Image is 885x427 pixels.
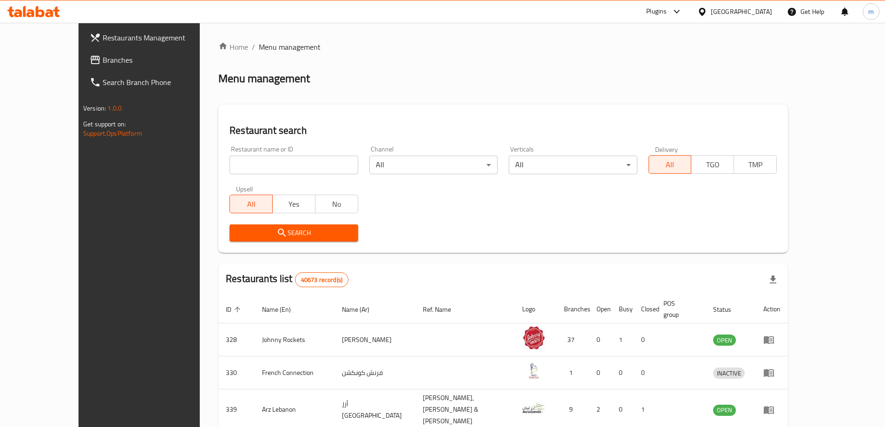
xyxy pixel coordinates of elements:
button: All [649,155,692,174]
td: 0 [589,323,611,356]
button: No [315,195,358,213]
span: OPEN [713,405,736,415]
span: OPEN [713,335,736,346]
button: TGO [691,155,734,174]
span: All [653,158,688,171]
span: Status [713,304,743,315]
td: 0 [589,356,611,389]
li: / [252,41,255,53]
th: Closed [634,295,656,323]
td: 1 [611,323,634,356]
div: Export file [762,269,784,291]
div: Menu [763,334,780,345]
button: Yes [272,195,315,213]
span: Ref. Name [423,304,463,315]
div: OPEN [713,335,736,346]
td: 328 [218,323,255,356]
img: Johnny Rockets [522,326,545,349]
div: Menu [763,367,780,378]
th: Busy [611,295,634,323]
a: Search Branch Phone [82,71,226,93]
td: [PERSON_NAME] [334,323,415,356]
td: 1 [557,356,589,389]
h2: Menu management [218,71,310,86]
th: Open [589,295,611,323]
th: Action [756,295,788,323]
nav: breadcrumb [218,41,788,53]
div: All [509,156,637,174]
td: Johnny Rockets [255,323,334,356]
span: Search [237,227,350,239]
td: 37 [557,323,589,356]
th: Branches [557,295,589,323]
td: 0 [634,356,656,389]
a: Restaurants Management [82,26,226,49]
td: French Connection [255,356,334,389]
span: Branches [103,54,219,66]
button: TMP [734,155,777,174]
span: TMP [738,158,773,171]
span: Get support on: [83,118,126,130]
img: French Connection [522,359,545,382]
span: No [319,197,354,211]
a: Branches [82,49,226,71]
span: Name (Ar) [342,304,381,315]
input: Search for restaurant name or ID.. [229,156,358,174]
span: TGO [695,158,730,171]
label: Upsell [236,185,253,192]
span: INACTIVE [713,368,745,379]
h2: Restaurant search [229,124,777,138]
a: Home [218,41,248,53]
div: Menu [763,404,780,415]
th: Logo [515,295,557,323]
span: POS group [663,298,695,320]
button: Search [229,224,358,242]
span: Menu management [259,41,321,53]
h2: Restaurants list [226,272,348,287]
div: Plugins [646,6,667,17]
button: All [229,195,273,213]
span: Version: [83,102,106,114]
div: Total records count [295,272,348,287]
span: 1.0.0 [107,102,122,114]
img: Arz Lebanon [522,396,545,420]
span: Restaurants Management [103,32,219,43]
div: INACTIVE [713,368,745,379]
span: ID [226,304,243,315]
td: 330 [218,356,255,389]
td: فرنش كونكشن [334,356,415,389]
span: 40673 record(s) [295,276,348,284]
div: OPEN [713,405,736,416]
td: 0 [611,356,634,389]
label: Delivery [655,146,678,152]
span: Search Branch Phone [103,77,219,88]
a: Support.OpsPlatform [83,127,142,139]
span: All [234,197,269,211]
div: [GEOGRAPHIC_DATA] [711,7,772,17]
span: Yes [276,197,312,211]
span: Name (En) [262,304,303,315]
span: m [868,7,874,17]
td: 0 [634,323,656,356]
div: All [369,156,498,174]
